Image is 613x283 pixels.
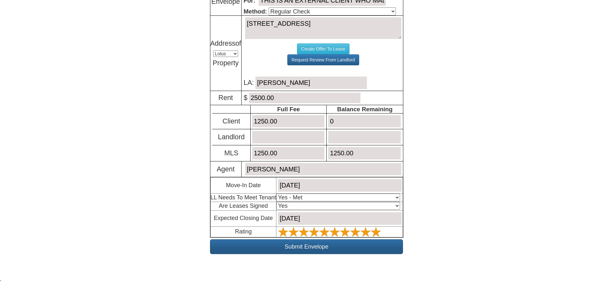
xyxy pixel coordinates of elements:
td: MLS [212,145,250,161]
td: of Property [210,16,241,91]
input: Submit Envelope [210,239,403,254]
span: Address [210,40,235,47]
td: Rating [210,226,276,237]
td: Move-In Date [210,178,276,194]
td: Client [212,113,250,129]
span: Rent [218,94,233,102]
td: Landlord [212,129,250,145]
td: LA: [241,16,403,91]
td: LL Needs To Meet Tenant [210,193,276,202]
td: Expected Closing Date [210,211,276,227]
a: Request Review From Landlord [287,54,359,65]
span: Full Fee [277,106,300,113]
td: Agent [210,161,241,177]
span: $ [244,94,362,102]
span: Balance Remaining [337,106,392,113]
td: Are Leases Signed [210,202,276,211]
a: Create Offer To Lease [297,43,350,54]
span: Method: [244,8,267,15]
